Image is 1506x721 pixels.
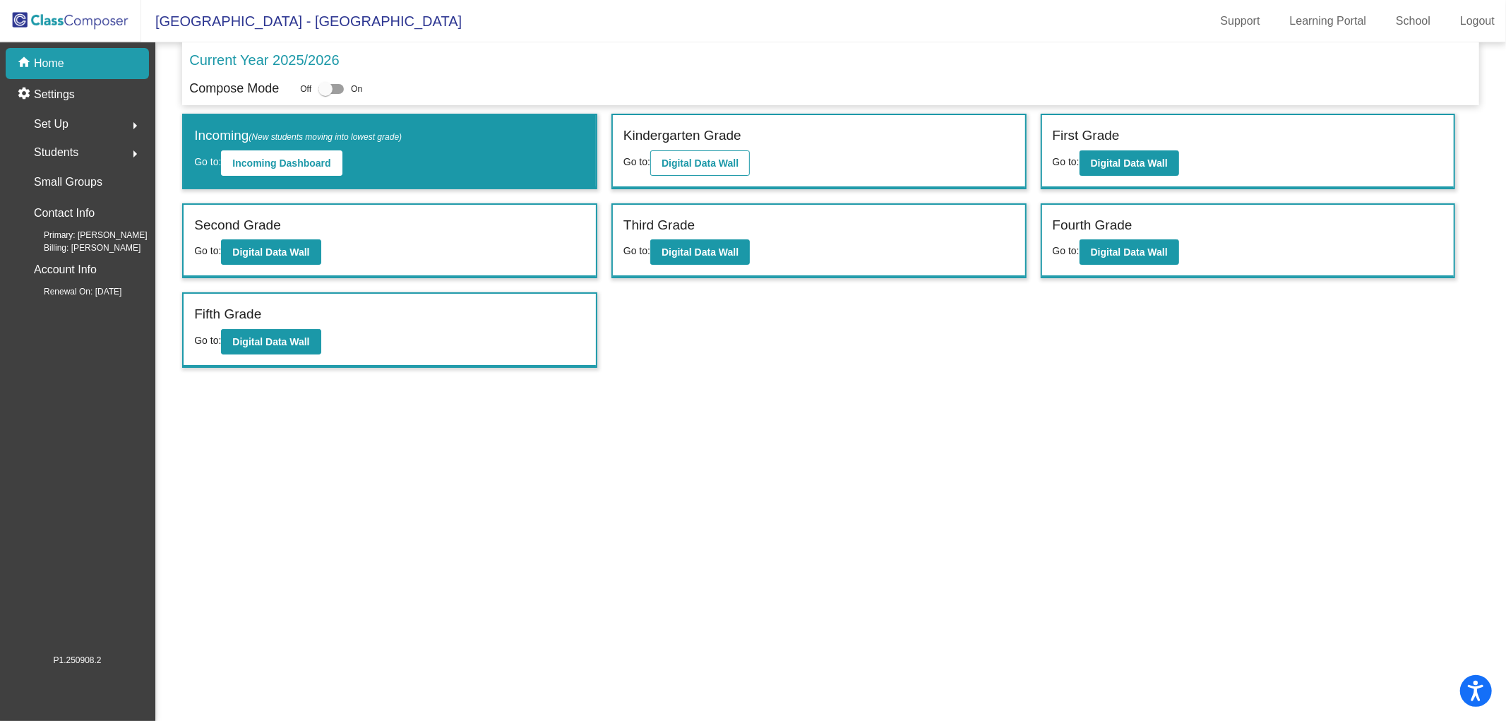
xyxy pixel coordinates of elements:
p: Account Info [34,260,97,280]
a: School [1385,10,1442,32]
span: Renewal On: [DATE] [21,285,121,298]
b: Digital Data Wall [232,336,309,347]
label: Fifth Grade [194,304,261,325]
label: Kindergarten Grade [623,126,741,146]
span: Primary: [PERSON_NAME] [21,229,148,242]
p: Contact Info [34,203,95,223]
span: On [351,83,362,95]
span: [GEOGRAPHIC_DATA] - [GEOGRAPHIC_DATA] [141,10,462,32]
label: Second Grade [194,215,281,236]
button: Digital Data Wall [650,150,750,176]
p: Home [34,55,64,72]
button: Digital Data Wall [221,239,321,265]
span: (New students moving into lowest grade) [249,132,402,142]
span: Go to: [194,335,221,346]
label: Incoming [194,126,402,146]
b: Digital Data Wall [1091,246,1168,258]
span: Billing: [PERSON_NAME] [21,242,141,254]
span: Go to: [194,156,221,167]
span: Go to: [1053,245,1080,256]
button: Digital Data Wall [1080,239,1179,265]
button: Incoming Dashboard [221,150,342,176]
span: Students [34,143,78,162]
b: Digital Data Wall [662,157,739,169]
p: Small Groups [34,172,102,192]
mat-icon: home [17,55,34,72]
span: Set Up [34,114,68,134]
button: Digital Data Wall [221,329,321,354]
a: Logout [1449,10,1506,32]
span: Go to: [194,245,221,256]
b: Incoming Dashboard [232,157,330,169]
label: Third Grade [623,215,695,236]
label: First Grade [1053,126,1120,146]
button: Digital Data Wall [1080,150,1179,176]
span: Go to: [623,245,650,256]
span: Off [300,83,311,95]
p: Compose Mode [189,79,279,98]
span: Go to: [623,156,650,167]
a: Support [1209,10,1272,32]
p: Current Year 2025/2026 [189,49,339,71]
b: Digital Data Wall [1091,157,1168,169]
mat-icon: arrow_right [126,145,143,162]
a: Learning Portal [1279,10,1378,32]
p: Settings [34,86,75,103]
span: Go to: [1053,156,1080,167]
label: Fourth Grade [1053,215,1133,236]
button: Digital Data Wall [650,239,750,265]
b: Digital Data Wall [232,246,309,258]
mat-icon: arrow_right [126,117,143,134]
mat-icon: settings [17,86,34,103]
b: Digital Data Wall [662,246,739,258]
